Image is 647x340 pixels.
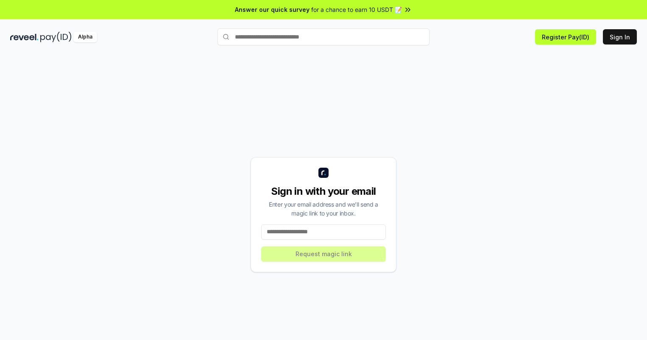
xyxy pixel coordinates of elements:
div: Enter your email address and we’ll send a magic link to your inbox. [261,200,386,218]
span: for a chance to earn 10 USDT 📝 [311,5,402,14]
div: Alpha [73,32,97,42]
div: Sign in with your email [261,185,386,198]
button: Sign In [603,29,637,44]
button: Register Pay(ID) [535,29,596,44]
img: logo_small [318,168,329,178]
img: reveel_dark [10,32,39,42]
span: Answer our quick survey [235,5,310,14]
img: pay_id [40,32,72,42]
